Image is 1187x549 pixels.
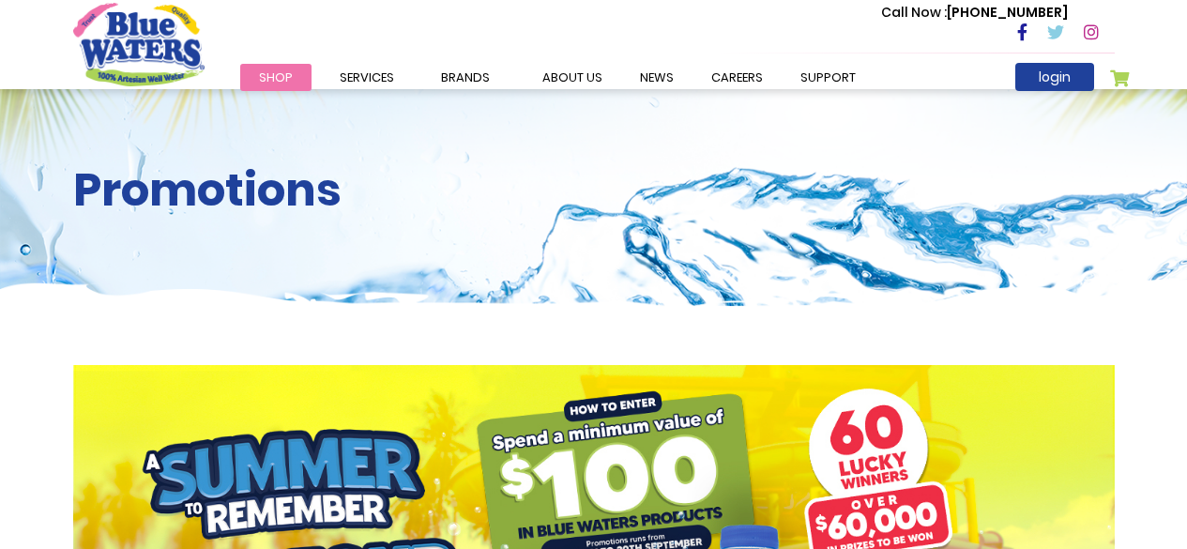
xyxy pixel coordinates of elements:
[881,3,947,22] span: Call Now :
[340,69,394,86] span: Services
[259,69,293,86] span: Shop
[621,64,692,91] a: News
[881,3,1068,23] p: [PHONE_NUMBER]
[1015,63,1094,91] a: login
[73,163,1115,218] h2: Promotions
[524,64,621,91] a: about us
[73,3,205,85] a: store logo
[782,64,875,91] a: support
[441,69,490,86] span: Brands
[692,64,782,91] a: careers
